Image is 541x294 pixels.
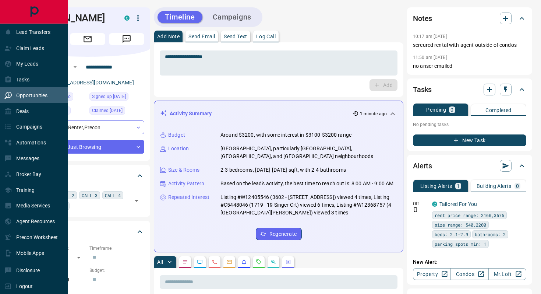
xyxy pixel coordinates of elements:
p: 1 [457,183,460,189]
span: beds: 2.1-2.9 [435,231,468,238]
span: bathrooms: 2 [475,231,506,238]
a: Mr.Loft [488,268,526,280]
span: CALL 3 [82,192,98,199]
div: Tags [31,167,144,185]
p: No pending tasks [413,119,526,130]
p: Add Note [157,34,180,39]
a: Tailored For You [439,201,477,207]
div: Sun Jul 20 2025 [89,106,144,117]
a: [EMAIL_ADDRESS][DOMAIN_NAME] [51,80,134,85]
div: Notes [413,10,526,27]
p: 10:17 am [DATE] [413,34,447,39]
svg: Notes [182,259,188,265]
span: Signed up [DATE] [92,93,126,100]
p: Listing Alerts [420,183,452,189]
h2: Alerts [413,160,432,172]
p: Send Text [224,34,247,39]
p: sercured rental with agent outside of condos [413,41,526,49]
p: Pending [426,107,446,112]
p: Building Alerts [477,183,512,189]
svg: Calls [212,259,218,265]
h2: Notes [413,13,432,24]
span: Claimed [DATE] [92,107,123,114]
span: size range: 540,2200 [435,221,486,228]
p: Around $3200, with some interest in $3100-$3200 range [220,131,351,139]
h1: [PERSON_NAME] [31,12,113,24]
svg: Listing Alerts [241,259,247,265]
button: Open [71,63,79,71]
p: 2-3 bedrooms, [DATE]-[DATE] sqft, with 2-4 bathrooms [220,166,346,174]
p: no anser emailed [413,62,526,70]
button: Campaigns [205,11,259,23]
div: Criteria [31,223,144,241]
p: Size & Rooms [168,166,200,174]
span: parking spots min: 1 [435,240,486,248]
p: Repeated Interest [168,193,209,201]
span: Email [70,33,105,45]
span: rent price range: 2160,3575 [435,211,504,219]
p: Timeframe: [89,245,144,252]
p: Activity Summary [170,110,212,118]
p: All [157,259,163,265]
p: Based on the lead's activity, the best time to reach out is: 8:00 AM - 9:00 AM [220,180,393,188]
p: Log Call [256,34,276,39]
button: Regenerate [256,228,302,240]
div: condos.ca [124,15,130,21]
p: Budget [168,131,185,139]
p: Location [168,145,189,153]
p: 0 [516,183,519,189]
a: Condos [450,268,488,280]
p: New Alert: [413,258,526,266]
span: Message [109,33,144,45]
div: Tasks [413,81,526,98]
h2: Tasks [413,84,432,95]
p: Completed [485,108,512,113]
div: Sun Oct 16 2022 [89,92,144,103]
svg: Push Notification Only [413,207,418,212]
p: Activity Pattern [168,180,204,188]
button: Timeline [158,11,202,23]
button: New Task [413,134,526,146]
svg: Emails [226,259,232,265]
p: 1 minute ago [360,111,387,117]
p: [GEOGRAPHIC_DATA], particularly [GEOGRAPHIC_DATA], [GEOGRAPHIC_DATA], and [GEOGRAPHIC_DATA] neigh... [220,145,397,160]
svg: Agent Actions [285,259,291,265]
svg: Requests [256,259,262,265]
p: Budget: [89,267,144,274]
a: Property [413,268,451,280]
p: Off [413,200,428,207]
button: Open [131,196,142,206]
p: 0 [450,107,453,112]
div: Alerts [413,157,526,175]
div: condos.ca [432,202,437,207]
svg: Lead Browsing Activity [197,259,203,265]
div: Renter , Precon [31,120,144,134]
div: Just Browsing [31,140,144,154]
p: Send Email [188,34,215,39]
svg: Opportunities [270,259,276,265]
div: Activity Summary1 minute ago [160,107,397,120]
span: CALL 4 [105,192,121,199]
p: Listing #W12405546 (3602 - [STREET_ADDRESS]) viewed 4 times, Listing #C5448046 (1719 - 19 Singer ... [220,193,397,217]
p: 11:50 am [DATE] [413,55,447,60]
